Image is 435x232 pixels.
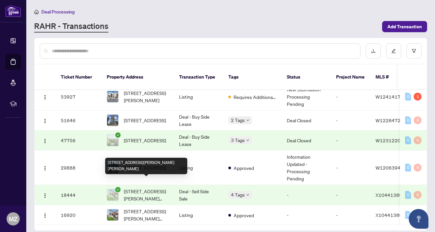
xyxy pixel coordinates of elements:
img: Logo [42,193,48,198]
img: Logo [42,95,48,100]
div: 0 [405,136,411,144]
th: Tags [223,64,282,90]
td: Deal - Sell Side Sale [174,185,223,205]
span: [STREET_ADDRESS] [124,137,166,144]
div: 0 [414,136,422,144]
span: edit [391,49,396,53]
button: download [366,43,381,58]
span: W12312206 [376,137,403,143]
img: thumbnail-img [107,135,118,146]
td: Listing [174,151,223,185]
div: 0 [414,116,422,124]
img: Logo [42,138,48,144]
div: 0 [414,164,422,172]
span: W12414172 [376,94,403,100]
button: filter [406,43,422,58]
td: - [331,151,370,185]
td: - [331,205,370,225]
th: Project Name [331,64,370,90]
span: home [34,10,39,14]
td: Deal Closed [282,130,331,151]
td: - [331,110,370,130]
span: 4 Tags [231,191,245,198]
td: 47756 [56,130,102,151]
span: check-circle [115,132,121,138]
td: - [331,185,370,205]
td: 53927 [56,83,102,110]
button: Logo [40,91,50,102]
button: Add Transaction [382,21,427,32]
td: - [331,130,370,151]
span: W12063943 [376,165,403,171]
td: Deal - Buy Side Lease [174,110,223,130]
button: Logo [40,115,50,126]
td: Listing [174,83,223,110]
div: 0 [405,191,411,199]
td: 51646 [56,110,102,130]
img: Logo [42,166,48,171]
span: X10441389 [376,192,402,198]
span: 2 Tags [231,116,245,124]
td: - [282,205,331,225]
span: MZ [9,214,17,223]
th: MLS # [370,64,410,90]
span: 3 Tags [231,136,245,144]
span: down [246,139,249,142]
span: Approved [234,164,254,172]
td: Information Updated - Processing Pending [282,151,331,185]
div: 1 [414,93,422,101]
span: Add Transaction [387,21,422,32]
td: Deal Closed [282,110,331,130]
span: W12284729 [376,117,403,123]
div: 0 [405,164,411,172]
th: Ticket Number [56,64,102,90]
img: thumbnail-img [107,209,118,220]
span: [STREET_ADDRESS][PERSON_NAME] [124,89,169,104]
span: down [246,119,249,122]
th: Property Address [102,64,174,90]
div: 0 [405,211,411,219]
td: 18444 [56,185,102,205]
span: Approved [234,212,254,219]
span: X10441389 [376,212,402,218]
span: Deal Processing [41,9,75,15]
span: check-circle [115,187,121,192]
span: filter [412,49,416,53]
span: [STREET_ADDRESS][PERSON_NAME][PERSON_NAME] [124,188,169,202]
img: thumbnail-img [107,91,118,102]
th: Status [282,64,331,90]
td: 16920 [56,205,102,225]
span: [STREET_ADDRESS][PERSON_NAME][PERSON_NAME] [124,208,169,222]
div: 0 [405,93,411,101]
button: Logo [40,162,50,173]
span: download [371,49,376,53]
img: Logo [42,118,48,124]
button: Logo [40,190,50,200]
td: - [331,83,370,110]
span: Requires Additional Docs [234,93,276,101]
button: Logo [40,135,50,146]
img: thumbnail-img [107,115,118,126]
th: Transaction Type [174,64,223,90]
button: Logo [40,210,50,220]
div: [STREET_ADDRESS][PERSON_NAME][PERSON_NAME] [105,158,187,174]
td: New Submission - Processing Pending [282,83,331,110]
img: Logo [42,213,48,218]
img: logo [5,5,21,17]
img: thumbnail-img [107,189,118,200]
div: 0 [414,191,422,199]
td: - [282,185,331,205]
span: down [246,193,249,197]
td: 29888 [56,151,102,185]
span: [STREET_ADDRESS] [124,117,166,124]
button: Open asap [409,209,428,229]
td: Deal - Buy Side Lease [174,130,223,151]
td: Listing [174,205,223,225]
a: RAHR - Transactions [34,21,108,33]
button: edit [386,43,401,58]
div: 0 [405,116,411,124]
